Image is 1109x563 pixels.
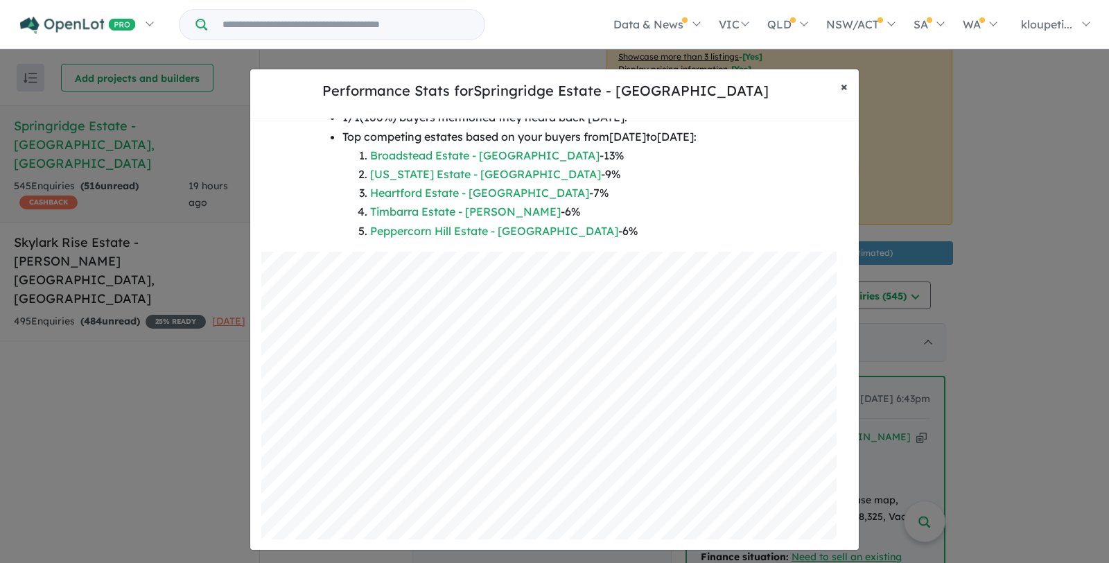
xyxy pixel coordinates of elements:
a: Timbarra Estate - [PERSON_NAME] [370,205,561,218]
span: kloupeti... [1021,17,1072,31]
a: [US_STATE] Estate - [GEOGRAPHIC_DATA] [370,167,601,181]
li: - 7 % [370,184,767,202]
li: 1 / 1 ( 100 %) buyers mentioned they heard back [DATE]. [342,108,767,127]
li: - 6 % [370,222,767,241]
li: - 6 % [370,202,767,221]
a: Peppercorn Hill Estate - [GEOGRAPHIC_DATA] [370,224,618,238]
span: × [841,78,848,94]
li: - 9 % [370,165,767,184]
img: Openlot PRO Logo White [20,17,136,34]
li: - 13 % [370,146,767,165]
a: Heartford Estate - [GEOGRAPHIC_DATA] [370,186,589,200]
input: Try estate name, suburb, builder or developer [210,10,482,40]
a: Broadstead Estate - [GEOGRAPHIC_DATA] [370,148,600,162]
li: Top competing estates based on your buyers from [DATE] to [DATE] : [342,128,767,241]
h5: Performance Stats for Springridge Estate - [GEOGRAPHIC_DATA] [261,80,830,101]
